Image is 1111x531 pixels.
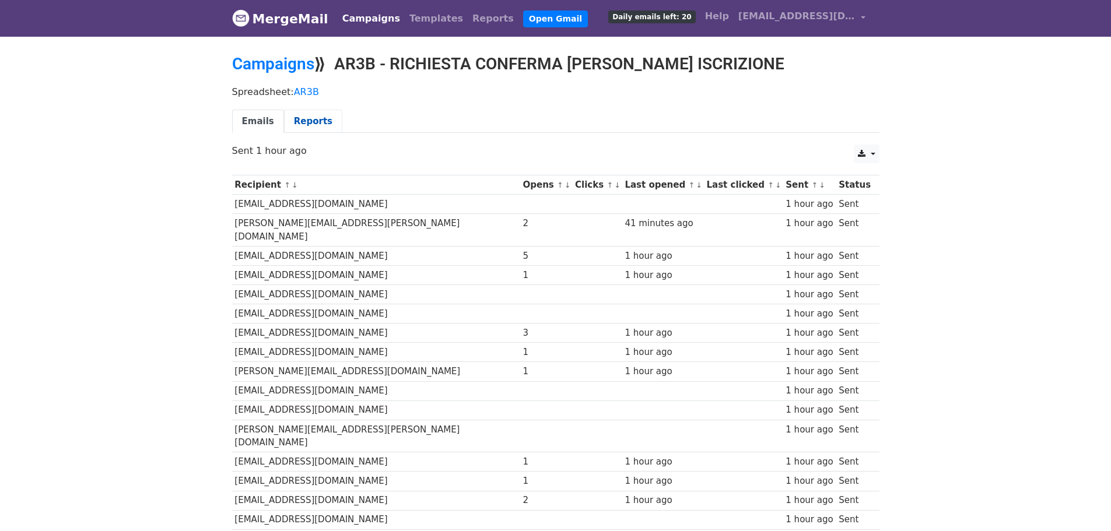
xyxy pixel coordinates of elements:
img: MergeMail logo [232,9,250,27]
th: Recipient [232,175,520,195]
td: [EMAIL_ADDRESS][DOMAIN_NAME] [232,265,520,284]
iframe: Chat Widget [1053,475,1111,531]
th: Status [836,175,873,195]
th: Clicks [572,175,622,195]
div: 1 [523,474,570,488]
td: Sent [836,214,873,247]
td: Sent [836,400,873,420]
div: 1 hour ago [625,249,700,263]
div: 2 [523,217,570,230]
td: [EMAIL_ADDRESS][DOMAIN_NAME] [232,381,520,400]
a: ↑ [688,181,695,189]
div: 1 hour ago [786,249,833,263]
div: 5 [523,249,570,263]
div: 3 [523,326,570,340]
a: ↓ [614,181,621,189]
td: [EMAIL_ADDRESS][DOMAIN_NAME] [232,323,520,343]
div: 1 hour ago [786,326,833,340]
td: [PERSON_NAME][EMAIL_ADDRESS][PERSON_NAME][DOMAIN_NAME] [232,420,520,452]
div: 1 hour ago [786,288,833,301]
td: Sent [836,246,873,265]
td: [EMAIL_ADDRESS][DOMAIN_NAME] [232,195,520,214]
p: Spreadsheet: [232,86,879,98]
a: ↑ [811,181,818,189]
a: Campaigns [232,54,314,73]
div: 1 [523,269,570,282]
a: Open Gmail [523,10,588,27]
a: Daily emails left: 20 [604,5,700,28]
td: Sent [836,510,873,529]
div: 1 hour ago [625,346,700,359]
span: Daily emails left: 20 [608,10,695,23]
a: Templates [405,7,468,30]
div: 1 hour ago [786,455,833,469]
div: 1 hour ago [786,494,833,507]
a: ↑ [767,181,774,189]
div: 1 hour ago [786,384,833,398]
td: Sent [836,381,873,400]
a: ↑ [557,181,563,189]
a: AR3B [294,86,319,97]
div: 1 hour ago [786,365,833,378]
th: Opens [520,175,573,195]
a: MergeMail [232,6,328,31]
a: ↓ [565,181,571,189]
a: [EMAIL_ADDRESS][DOMAIN_NAME] [734,5,870,32]
a: Help [700,5,734,28]
h2: ⟫ AR3B - RICHIESTA CONFERMA [PERSON_NAME] ISCRIZIONE [232,54,879,74]
a: ↑ [607,181,613,189]
td: Sent [836,491,873,510]
div: 2 [523,494,570,507]
td: [EMAIL_ADDRESS][DOMAIN_NAME] [232,304,520,323]
td: Sent [836,420,873,452]
div: 1 hour ago [786,423,833,437]
td: [PERSON_NAME][EMAIL_ADDRESS][PERSON_NAME][DOMAIN_NAME] [232,214,520,247]
td: [EMAIL_ADDRESS][DOMAIN_NAME] [232,510,520,529]
th: Last opened [622,175,704,195]
a: ↓ [292,181,298,189]
a: Reports [468,7,518,30]
div: 1 hour ago [786,474,833,488]
div: 1 hour ago [786,217,833,230]
td: [EMAIL_ADDRESS][DOMAIN_NAME] [232,285,520,304]
span: [EMAIL_ADDRESS][DOMAIN_NAME] [738,9,855,23]
div: 1 hour ago [786,198,833,211]
td: Sent [836,285,873,304]
div: 41 minutes ago [625,217,700,230]
div: 1 hour ago [625,365,700,378]
a: ↑ [284,181,290,189]
div: 1 hour ago [625,494,700,507]
td: Sent [836,304,873,323]
th: Sent [783,175,836,195]
td: Sent [836,265,873,284]
a: Campaigns [338,7,405,30]
td: Sent [836,195,873,214]
p: Sent 1 hour ago [232,145,879,157]
div: 1 hour ago [625,269,700,282]
td: [EMAIL_ADDRESS][DOMAIN_NAME] [232,452,520,472]
div: 1 hour ago [786,307,833,321]
a: ↓ [819,181,825,189]
a: ↓ [696,181,702,189]
td: Sent [836,472,873,491]
td: [EMAIL_ADDRESS][DOMAIN_NAME] [232,491,520,510]
td: [EMAIL_ADDRESS][DOMAIN_NAME] [232,343,520,362]
div: 1 hour ago [786,513,833,526]
div: 1 hour ago [786,346,833,359]
div: 1 [523,365,570,378]
td: [EMAIL_ADDRESS][DOMAIN_NAME] [232,246,520,265]
td: Sent [836,362,873,381]
td: [EMAIL_ADDRESS][DOMAIN_NAME] [232,472,520,491]
div: 1 hour ago [625,474,700,488]
td: Sent [836,452,873,472]
a: Emails [232,110,284,133]
td: [EMAIL_ADDRESS][DOMAIN_NAME] [232,400,520,420]
div: 1 hour ago [786,403,833,417]
a: Reports [284,110,342,133]
div: 1 hour ago [786,269,833,282]
a: ↓ [775,181,781,189]
div: 1 hour ago [625,326,700,340]
th: Last clicked [704,175,783,195]
td: [PERSON_NAME][EMAIL_ADDRESS][DOMAIN_NAME] [232,362,520,381]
